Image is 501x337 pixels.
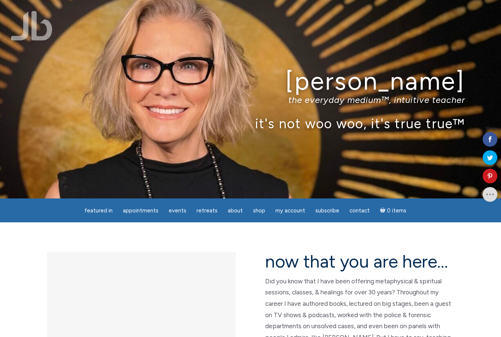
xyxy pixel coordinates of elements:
[228,207,243,214] span: About
[376,203,411,218] a: Cart0 items
[315,207,339,214] span: Subscribe
[275,207,305,214] span: My Account
[84,207,113,214] span: featured in
[36,67,465,95] h1: [PERSON_NAME]
[345,204,374,218] a: Contact
[118,204,163,218] a: Appointments
[164,204,191,218] a: Events
[36,115,465,131] p: it's not woo woo, it's true true™
[11,11,52,40] img: Jamie Butler. The Everyday Medium
[387,208,406,214] span: 0 items
[36,94,465,105] p: the everyday medium™, intuitive teacher
[192,204,222,218] a: Retreats
[350,207,370,214] span: Contact
[271,204,310,218] a: My Account
[123,207,158,214] span: Appointments
[265,252,454,271] h2: now that you are here…
[380,207,387,214] i: Cart
[80,204,117,218] a: featured in
[486,127,497,130] span: Shares
[311,204,344,218] a: Subscribe
[169,207,186,214] span: Events
[253,207,265,214] span: Shop
[223,204,247,218] a: About
[249,204,270,218] a: Shop
[197,207,217,214] span: Retreats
